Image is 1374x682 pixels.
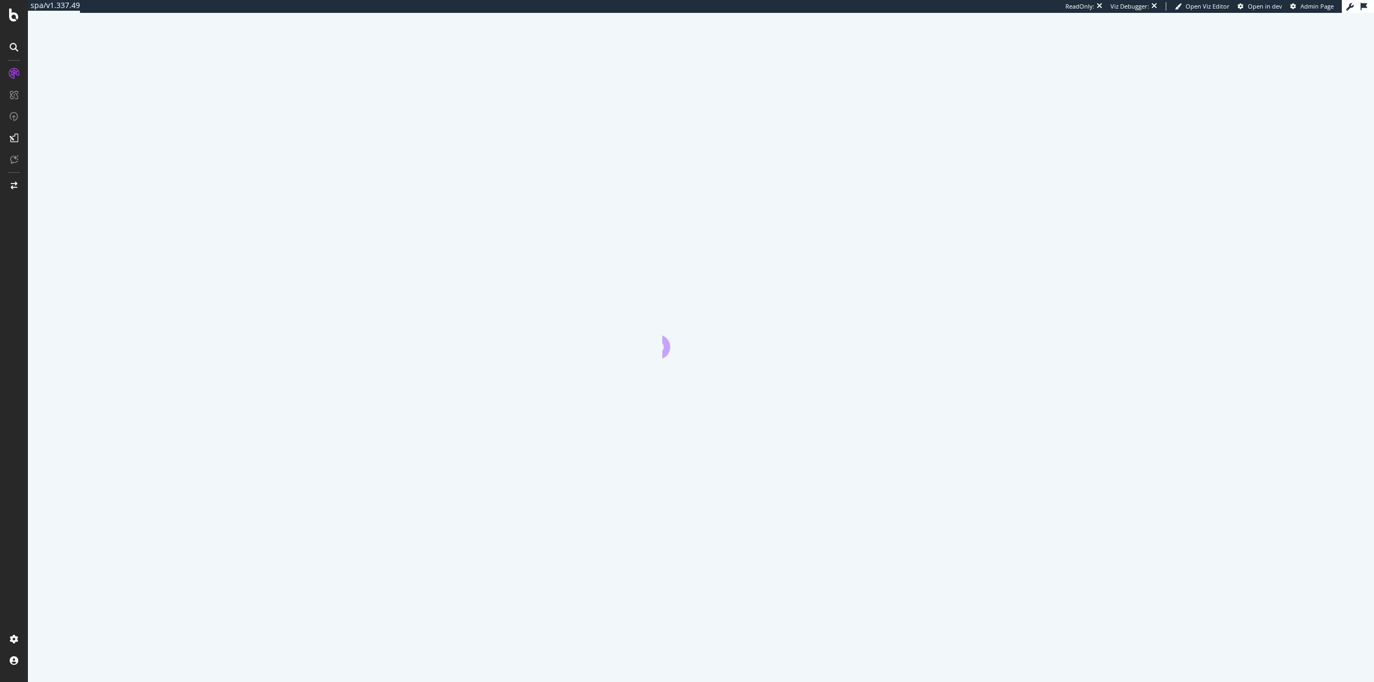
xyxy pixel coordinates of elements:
[1065,2,1094,11] div: ReadOnly:
[1186,2,1230,10] span: Open Viz Editor
[1290,2,1334,11] a: Admin Page
[1300,2,1334,10] span: Admin Page
[1248,2,1282,10] span: Open in dev
[1175,2,1230,11] a: Open Viz Editor
[1110,2,1149,11] div: Viz Debugger:
[1238,2,1282,11] a: Open in dev
[662,320,740,358] div: animation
